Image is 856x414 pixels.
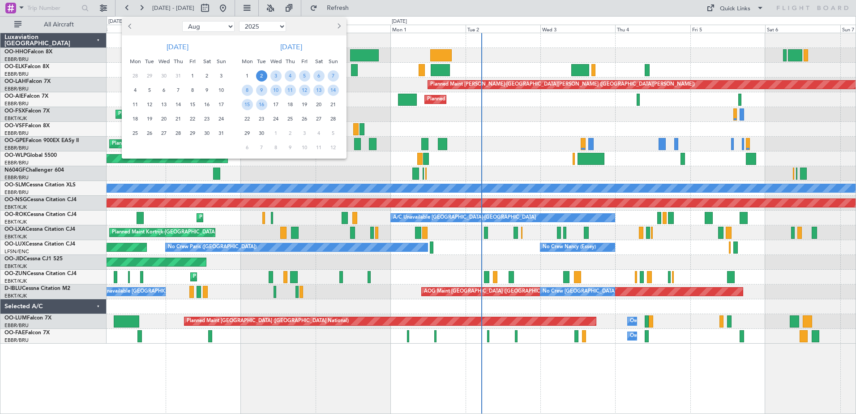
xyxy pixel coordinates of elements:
[240,54,254,69] div: Mon
[242,70,253,82] span: 1
[214,97,228,112] div: 17-8-2025
[297,97,312,112] div: 19-9-2025
[187,113,198,125] span: 22
[326,69,340,83] div: 7-9-2025
[299,128,310,139] span: 3
[326,54,340,69] div: Sun
[173,99,184,110] span: 14
[283,126,297,140] div: 2-10-2025
[201,128,213,139] span: 30
[242,142,253,153] span: 6
[254,126,269,140] div: 30-9-2025
[214,112,228,126] div: 24-8-2025
[270,70,282,82] span: 3
[328,113,339,125] span: 28
[269,126,283,140] div: 1-10-2025
[297,83,312,97] div: 12-9-2025
[285,128,296,139] span: 2
[128,112,142,126] div: 18-8-2025
[256,85,267,96] span: 9
[185,126,200,140] div: 29-8-2025
[142,54,157,69] div: Tue
[328,85,339,96] span: 14
[326,112,340,126] div: 28-9-2025
[313,85,325,96] span: 13
[313,70,325,82] span: 6
[256,128,267,139] span: 30
[216,85,227,96] span: 10
[171,83,185,97] div: 7-8-2025
[171,112,185,126] div: 21-8-2025
[157,83,171,97] div: 6-8-2025
[256,70,267,82] span: 2
[313,99,325,110] span: 20
[158,128,170,139] span: 27
[283,112,297,126] div: 25-9-2025
[200,126,214,140] div: 30-8-2025
[242,85,253,96] span: 8
[269,140,283,155] div: 8-10-2025
[214,83,228,97] div: 10-8-2025
[144,99,155,110] span: 12
[158,99,170,110] span: 13
[256,99,267,110] span: 16
[283,140,297,155] div: 9-10-2025
[187,85,198,96] span: 8
[285,113,296,125] span: 25
[200,97,214,112] div: 16-8-2025
[312,140,326,155] div: 11-10-2025
[130,113,141,125] span: 18
[240,140,254,155] div: 6-10-2025
[328,128,339,139] span: 5
[157,69,171,83] div: 30-7-2025
[144,128,155,139] span: 26
[173,70,184,82] span: 31
[201,99,213,110] span: 16
[240,69,254,83] div: 1-9-2025
[283,97,297,112] div: 18-9-2025
[187,70,198,82] span: 1
[270,99,282,110] span: 17
[299,142,310,153] span: 10
[297,126,312,140] div: 3-10-2025
[269,54,283,69] div: Wed
[326,83,340,97] div: 14-9-2025
[254,69,269,83] div: 2-9-2025
[171,54,185,69] div: Thu
[254,97,269,112] div: 16-9-2025
[313,113,325,125] span: 27
[144,70,155,82] span: 29
[254,83,269,97] div: 9-9-2025
[312,69,326,83] div: 6-9-2025
[142,112,157,126] div: 19-8-2025
[158,113,170,125] span: 20
[297,69,312,83] div: 5-9-2025
[242,128,253,139] span: 29
[157,54,171,69] div: Wed
[201,113,213,125] span: 23
[216,99,227,110] span: 17
[182,21,235,32] select: Select month
[312,112,326,126] div: 27-9-2025
[312,83,326,97] div: 13-9-2025
[185,83,200,97] div: 8-8-2025
[125,19,135,34] button: Previous month
[157,126,171,140] div: 27-8-2025
[130,99,141,110] span: 11
[269,83,283,97] div: 10-9-2025
[128,97,142,112] div: 11-8-2025
[142,97,157,112] div: 12-8-2025
[142,83,157,97] div: 5-8-2025
[285,142,296,153] span: 9
[240,126,254,140] div: 29-9-2025
[240,97,254,112] div: 15-9-2025
[157,112,171,126] div: 20-8-2025
[254,140,269,155] div: 7-10-2025
[242,99,253,110] span: 15
[328,70,339,82] span: 7
[334,19,343,34] button: Next month
[269,112,283,126] div: 24-9-2025
[297,54,312,69] div: Fri
[297,112,312,126] div: 26-9-2025
[128,83,142,97] div: 4-8-2025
